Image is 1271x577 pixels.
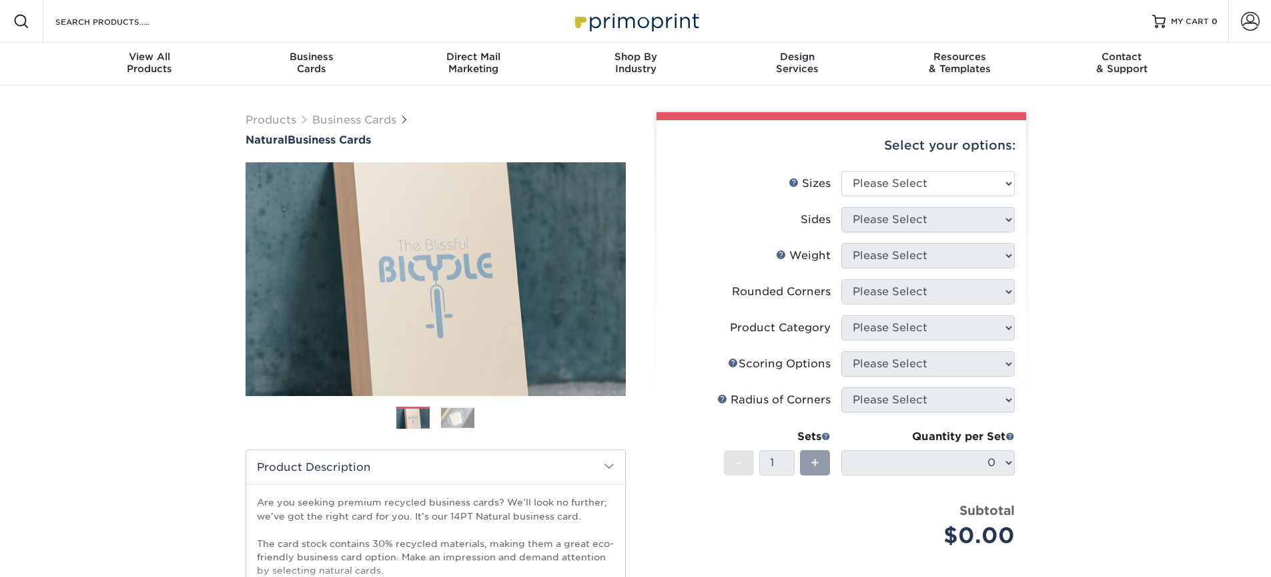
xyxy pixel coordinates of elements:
img: Natural 01 [246,89,626,469]
span: - [736,453,742,473]
div: & Templates [879,51,1041,75]
a: DesignServices [717,43,879,85]
h1: Business Cards [246,134,626,146]
span: + [811,453,819,473]
a: NaturalBusiness Cards [246,134,626,146]
div: Rounded Corners [732,284,831,300]
img: Primoprint [569,7,703,35]
div: Industry [554,51,717,75]
a: Business Cards [312,114,396,126]
div: Sides [801,212,831,228]
span: Shop By [554,51,717,63]
a: BusinessCards [230,43,392,85]
h2: Product Description [246,450,625,484]
span: Business [230,51,392,63]
span: Natural [246,134,288,146]
div: Marketing [392,51,554,75]
div: Products [69,51,231,75]
div: Cards [230,51,392,75]
img: Business Cards 01 [396,402,430,435]
a: Resources& Templates [879,43,1041,85]
div: Radius of Corners [717,392,831,408]
a: View AllProducts [69,43,231,85]
span: Direct Mail [392,51,554,63]
img: Business Cards 02 [441,407,474,428]
div: Scoring Options [728,356,831,372]
span: Design [717,51,879,63]
div: Quantity per Set [841,429,1015,445]
div: & Support [1041,51,1203,75]
a: Direct MailMarketing [392,43,554,85]
div: Services [717,51,879,75]
strong: Subtotal [959,503,1015,518]
a: Shop ByIndustry [554,43,717,85]
span: Resources [879,51,1041,63]
span: View All [69,51,231,63]
a: Products [246,114,296,126]
div: Sizes [789,176,831,192]
span: Contact [1041,51,1203,63]
div: Sets [724,429,831,445]
div: Weight [776,248,831,264]
div: $0.00 [851,520,1015,552]
div: Product Category [730,320,831,336]
a: Contact& Support [1041,43,1203,85]
span: 0 [1212,17,1218,26]
div: Select your options: [667,120,1015,171]
span: MY CART [1171,16,1209,27]
input: SEARCH PRODUCTS..... [54,13,184,29]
